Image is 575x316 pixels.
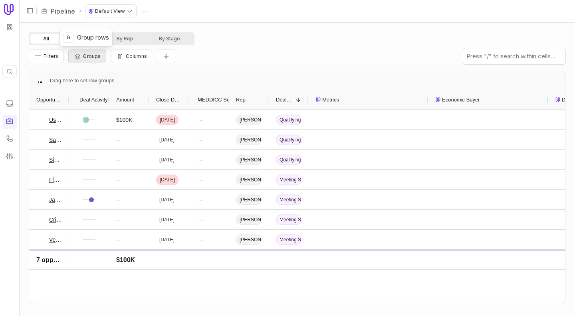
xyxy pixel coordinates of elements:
button: Collapse all rows [157,50,175,64]
button: By Rep [104,34,146,44]
time: [DATE] [159,137,174,143]
div: Metrics [316,90,421,109]
span: Qualifying [276,135,301,145]
div: -- [199,155,203,165]
span: | [36,6,38,16]
time: [DATE] [160,117,175,123]
span: [PERSON_NAME] [236,115,262,125]
span: [PERSON_NAME] [236,155,262,165]
div: -- [199,175,203,185]
div: MEDDICC Score [196,90,222,109]
span: -- [116,175,120,185]
button: All [30,34,62,44]
span: -- [116,155,120,165]
span: -- [116,215,120,225]
span: Meeting Set [276,175,301,185]
span: -- [116,135,120,145]
time: [DATE] [159,237,174,243]
time: [DATE] [159,217,174,223]
a: Useful Beta Q3 [49,115,62,125]
button: Actions [139,5,151,17]
span: Rep [236,95,246,105]
div: -- [199,215,203,225]
button: Group Pipeline [68,50,106,63]
span: Filters [44,53,58,59]
button: Expand sidebar [24,5,36,17]
a: SimpliGov Q3 [49,155,62,165]
span: Economic Buyer [442,95,480,105]
a: Vercel - Q4 [49,235,62,244]
span: MEDDICC Score [198,95,237,105]
a: Crisp Q4 [49,215,62,225]
a: SafetyChain - Q3 [49,135,62,145]
button: Workspace [4,21,16,33]
span: Metrics [322,95,339,105]
span: Close Date [156,95,182,105]
span: Groups [83,53,101,59]
div: Row Groups [50,76,114,85]
span: [PERSON_NAME] [236,215,262,225]
div: Economic Buyer [436,90,541,109]
span: Deal Activity [79,95,108,105]
span: Opportunity [36,95,62,105]
span: Qualifying [276,155,301,165]
time: [DATE] [159,197,174,203]
span: Columns [126,53,147,59]
span: Meeting Set [276,235,301,245]
div: -- [199,135,203,145]
div: -- [199,235,203,244]
span: Qualifying [276,115,301,125]
span: Drag here to set row groups [50,76,114,85]
div: -- [199,195,203,205]
span: [PERSON_NAME] [236,235,262,245]
time: [DATE] [159,157,174,163]
a: Pipeline [51,6,75,16]
a: FlowCode Q4 [49,175,62,185]
span: [PERSON_NAME] [236,135,262,145]
span: [PERSON_NAME] [236,195,262,205]
span: $100K [116,115,132,125]
span: [PERSON_NAME] [236,175,262,185]
button: Filter Pipeline [29,50,63,63]
button: Columns [111,50,152,63]
div: -- [199,115,203,125]
input: Press "/" to search within cells... [463,48,565,64]
span: Meeting Set [276,215,301,225]
span: Meeting Set [276,195,301,205]
span: -- [116,195,120,205]
span: -- [116,235,120,244]
time: [DATE] [160,177,175,183]
button: By Stage [146,34,193,44]
span: Deal Stage [276,95,293,105]
div: Group rows [63,32,109,43]
span: Amount [116,95,134,105]
a: Jasper - Q4 [49,195,62,205]
kbd: G [63,32,74,43]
